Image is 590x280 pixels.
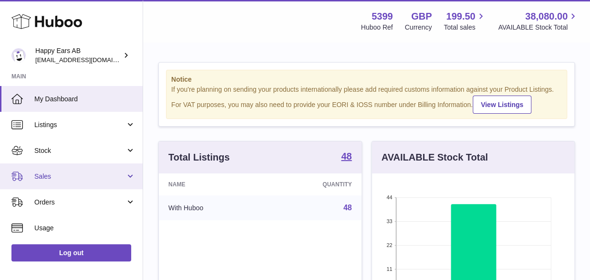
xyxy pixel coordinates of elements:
strong: Notice [171,75,562,84]
span: My Dashboard [34,95,135,104]
th: Quantity [266,173,362,195]
strong: 5399 [372,10,393,23]
a: 48 [343,204,352,212]
h3: Total Listings [168,151,230,164]
text: 44 [386,194,392,200]
span: Orders [34,198,125,207]
span: 38,080.00 [525,10,568,23]
td: With Huboo [159,195,266,220]
h3: AVAILABLE Stock Total [382,151,488,164]
text: 22 [386,242,392,248]
div: Huboo Ref [361,23,393,32]
span: AVAILABLE Stock Total [498,23,579,32]
div: Happy Ears AB [35,46,121,65]
strong: 48 [341,151,352,161]
span: Usage [34,224,135,233]
div: If you're planning on sending your products internationally please add required customs informati... [171,85,562,114]
a: 38,080.00 AVAILABLE Stock Total [498,10,579,32]
span: Listings [34,120,125,129]
a: View Listings [473,96,531,114]
span: [EMAIL_ADDRESS][DOMAIN_NAME] [35,56,140,64]
img: 3pl@happyearsearplugs.com [11,48,26,63]
a: 199.50 Total sales [444,10,486,32]
span: 199.50 [446,10,475,23]
th: Name [159,173,266,195]
strong: GBP [411,10,432,23]
text: 33 [386,218,392,224]
text: 11 [386,266,392,272]
a: 48 [341,151,352,163]
span: Sales [34,172,125,181]
span: Stock [34,146,125,155]
div: Currency [405,23,432,32]
a: Log out [11,244,131,261]
span: Total sales [444,23,486,32]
